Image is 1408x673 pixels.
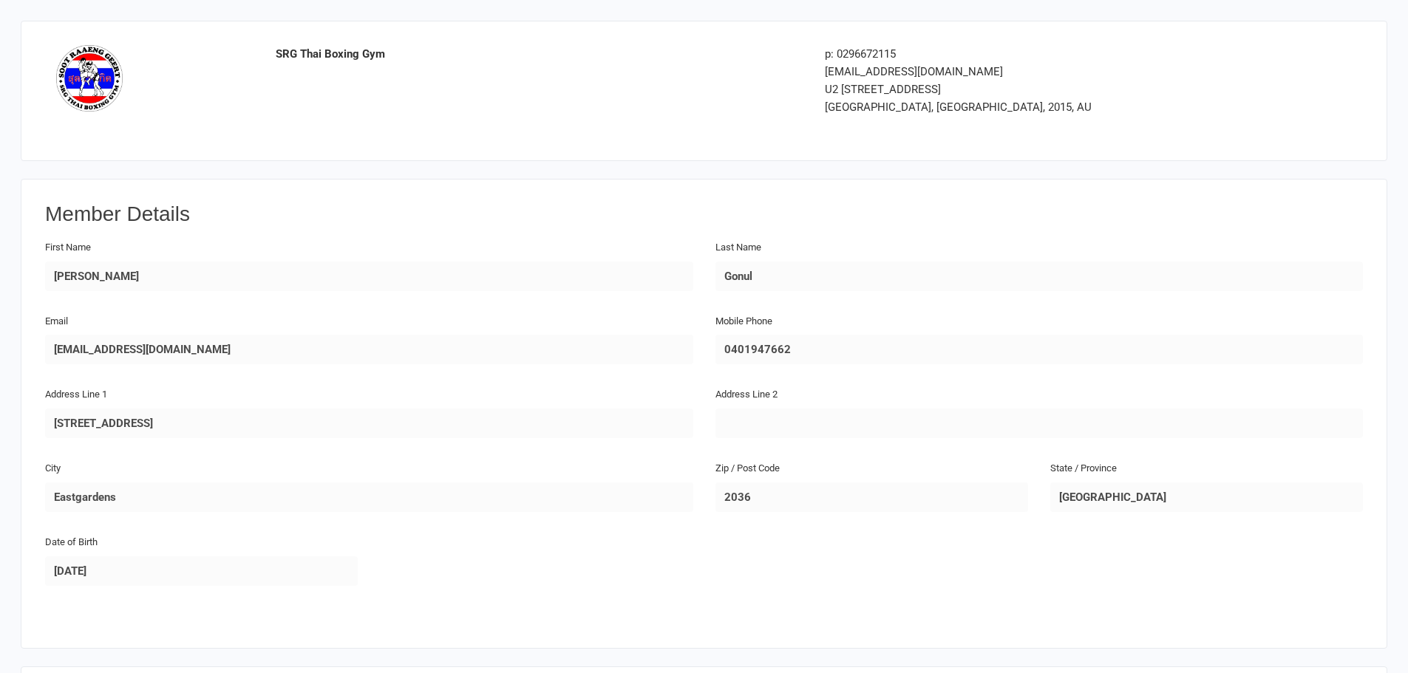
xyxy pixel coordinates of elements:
[715,461,780,476] label: Zip / Post Code
[56,45,123,112] img: e3d0ce17-0281-40dd-a626-813406bdb4a1.jpg
[825,45,1242,63] div: p: 0296672115
[45,203,1363,226] h3: Member Details
[715,314,772,329] label: Mobile Phone
[45,240,91,256] label: First Name
[276,47,385,61] strong: SRG Thai Boxing Gym
[1050,461,1117,476] label: State / Province
[825,81,1242,98] div: U2 [STREET_ADDRESS]
[45,387,107,403] label: Address Line 1
[715,240,761,256] label: Last Name
[45,314,68,329] label: Email
[825,63,1242,81] div: [EMAIL_ADDRESS][DOMAIN_NAME]
[825,98,1242,116] div: [GEOGRAPHIC_DATA], [GEOGRAPHIC_DATA], 2015, AU
[45,461,61,476] label: City
[45,535,98,550] label: Date of Birth
[715,387,778,403] label: Address Line 2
